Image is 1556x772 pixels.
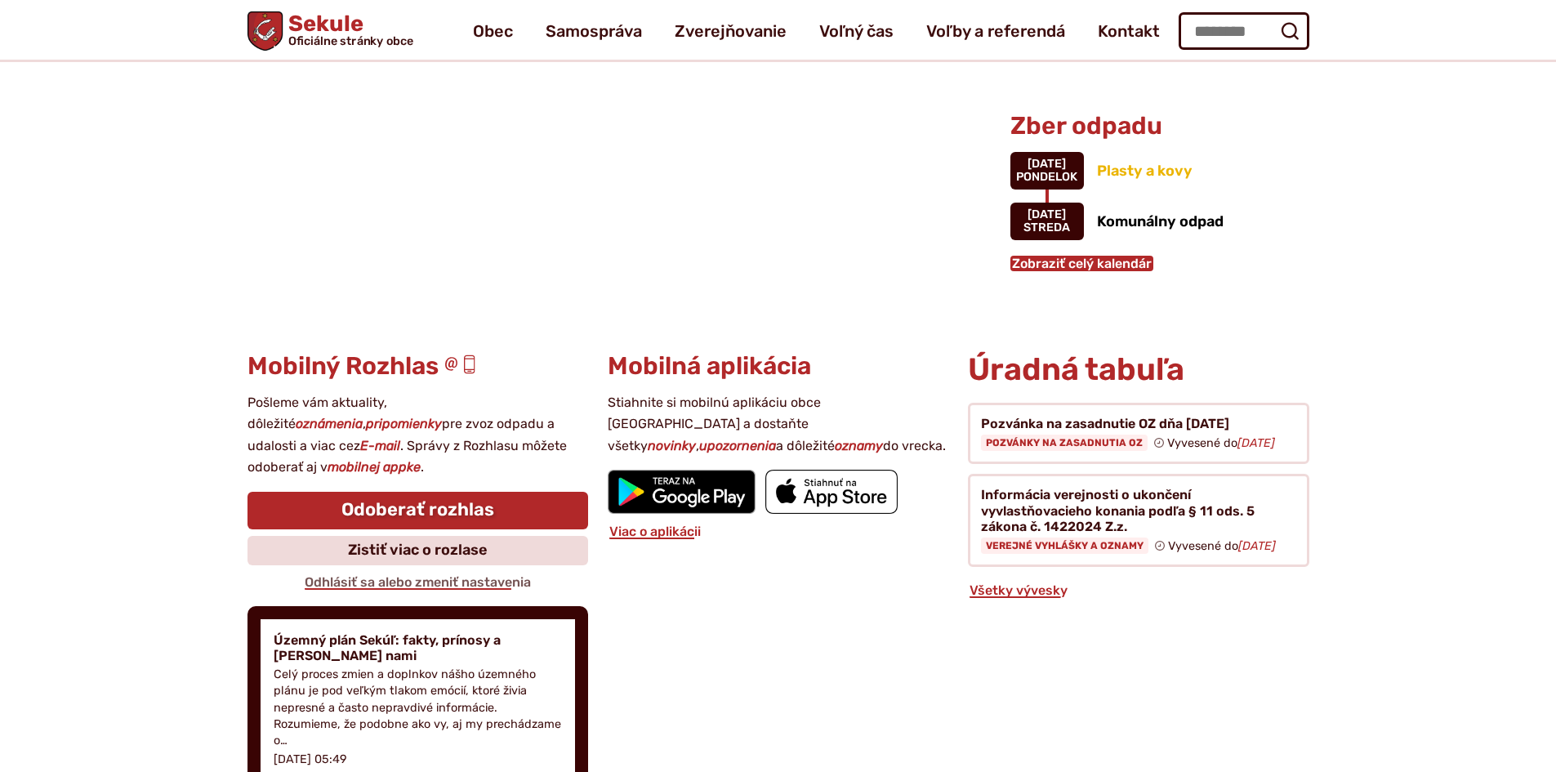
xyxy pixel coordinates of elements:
[247,492,588,529] a: Odoberať rozhlas
[1023,221,1070,234] span: streda
[1098,8,1160,54] a: Kontakt
[546,8,642,54] a: Samospráva
[247,353,588,380] h3: Mobilný Rozhlas
[926,8,1065,54] a: Voľby a referendá
[648,438,696,453] strong: novinky
[765,470,898,514] img: Prejsť na mobilnú aplikáciu Sekule v App Store
[288,35,413,47] span: Oficiálne stránky obce
[1097,212,1224,230] span: Komunálny odpad
[1010,113,1257,140] h3: Zber odpadu
[608,392,948,457] p: Stiahnite si mobilnú aplikáciu obce [GEOGRAPHIC_DATA] a dostaňte všetky , a dôležité do vrecka.
[675,8,787,54] a: Zverejňovanie
[1028,157,1066,171] span: [DATE]
[360,438,400,453] strong: E-mail
[1016,170,1077,184] span: pondelok
[247,536,588,565] a: Zistiť viac o rozlase
[247,11,283,51] img: Prejsť na domovskú stránku
[274,752,347,766] p: [DATE] 05:49
[283,13,413,47] span: Sekule
[968,582,1069,598] a: Všetky vývesky
[699,438,776,453] strong: upozornenia
[1028,208,1066,221] span: [DATE]
[1010,152,1257,190] a: Plasty a kovy [DATE] pondelok
[608,470,756,514] img: Prejsť na mobilnú aplikáciu Sekule v službe Google Play
[968,353,1309,387] h2: Úradná tabuľa
[968,474,1309,567] a: Informácia verejnosti o ukončení vyvlastňovacieho konania podľa § 11 ods. 5 zákona č. 1422024 Z.z...
[835,438,883,453] strong: oznamy
[1010,256,1153,271] a: Zobraziť celý kalendár
[968,403,1309,465] a: Pozvánka na zasadnutie OZ dňa [DATE] Pozvánky na zasadnutia OZ Vyvesené do[DATE]
[303,574,533,590] a: Odhlásiť sa alebo zmeniť nastavenia
[247,11,413,51] a: Logo Sekule, prejsť na domovskú stránku.
[274,667,562,749] p: Celý proces zmien a doplnkov nášho územného plánu je pod veľkým tlakom emócií, ktoré živia nepres...
[608,524,702,539] a: Viac o aplikácii
[608,353,948,380] h3: Mobilná aplikácia
[473,8,513,54] a: Obec
[296,416,363,431] strong: oznámenia
[1097,162,1193,180] span: Plasty a kovy
[247,392,588,479] p: Pošleme vám aktuality, dôležité , pre zvoz odpadu a udalosti a viac cez . Správy z Rozhlasu môžet...
[366,416,442,431] strong: pripomienky
[1010,203,1257,240] a: Komunálny odpad [DATE] streda
[274,632,562,663] h4: Územný plán Sekúľ: fakty, prínosy a [PERSON_NAME] nami
[819,8,894,54] a: Voľný čas
[328,459,421,475] strong: mobilnej appke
